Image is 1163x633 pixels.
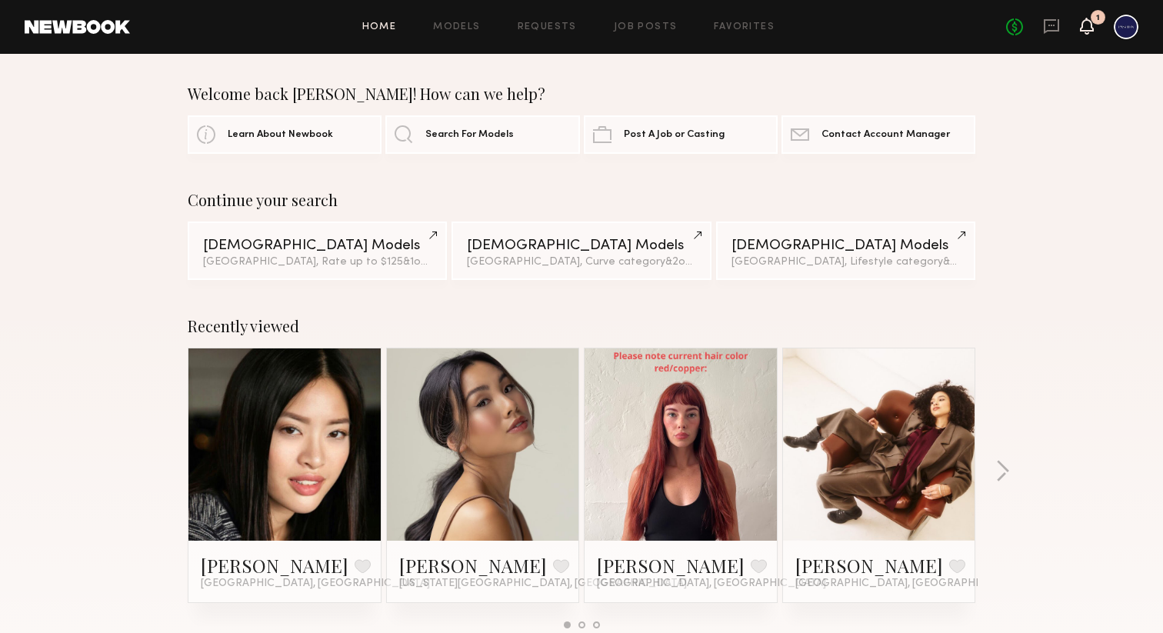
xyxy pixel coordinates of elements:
[399,578,687,590] span: [US_STATE][GEOGRAPHIC_DATA], [GEOGRAPHIC_DATA]
[597,553,745,578] a: [PERSON_NAME]
[821,130,950,140] span: Contact Account Manager
[188,222,447,280] a: [DEMOGRAPHIC_DATA] Models[GEOGRAPHIC_DATA], Rate up to $125&1other filter
[1096,14,1100,22] div: 1
[781,115,975,154] a: Contact Account Manager
[201,578,430,590] span: [GEOGRAPHIC_DATA], [GEOGRAPHIC_DATA]
[452,222,711,280] a: [DEMOGRAPHIC_DATA] Models[GEOGRAPHIC_DATA], Curve category&2other filters
[731,238,960,253] div: [DEMOGRAPHIC_DATA] Models
[433,22,480,32] a: Models
[597,578,826,590] span: [GEOGRAPHIC_DATA], [GEOGRAPHIC_DATA]
[716,222,975,280] a: [DEMOGRAPHIC_DATA] Models[GEOGRAPHIC_DATA], Lifestyle category&2other filters
[795,553,943,578] a: [PERSON_NAME]
[362,22,397,32] a: Home
[203,238,432,253] div: [DEMOGRAPHIC_DATA] Models
[425,130,514,140] span: Search For Models
[584,115,778,154] a: Post A Job or Casting
[188,317,975,335] div: Recently viewed
[518,22,577,32] a: Requests
[188,191,975,209] div: Continue your search
[385,115,579,154] a: Search For Models
[203,257,432,268] div: [GEOGRAPHIC_DATA], Rate up to $125
[201,553,348,578] a: [PERSON_NAME]
[795,578,1025,590] span: [GEOGRAPHIC_DATA], [GEOGRAPHIC_DATA]
[665,257,739,267] span: & 2 other filter s
[467,238,695,253] div: [DEMOGRAPHIC_DATA] Models
[228,130,333,140] span: Learn About Newbook
[714,22,775,32] a: Favorites
[403,257,469,267] span: & 1 other filter
[399,553,547,578] a: [PERSON_NAME]
[467,257,695,268] div: [GEOGRAPHIC_DATA], Curve category
[188,115,382,154] a: Learn About Newbook
[943,257,1017,267] span: & 2 other filter s
[614,22,678,32] a: Job Posts
[624,130,725,140] span: Post A Job or Casting
[731,257,960,268] div: [GEOGRAPHIC_DATA], Lifestyle category
[188,85,975,103] div: Welcome back [PERSON_NAME]! How can we help?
